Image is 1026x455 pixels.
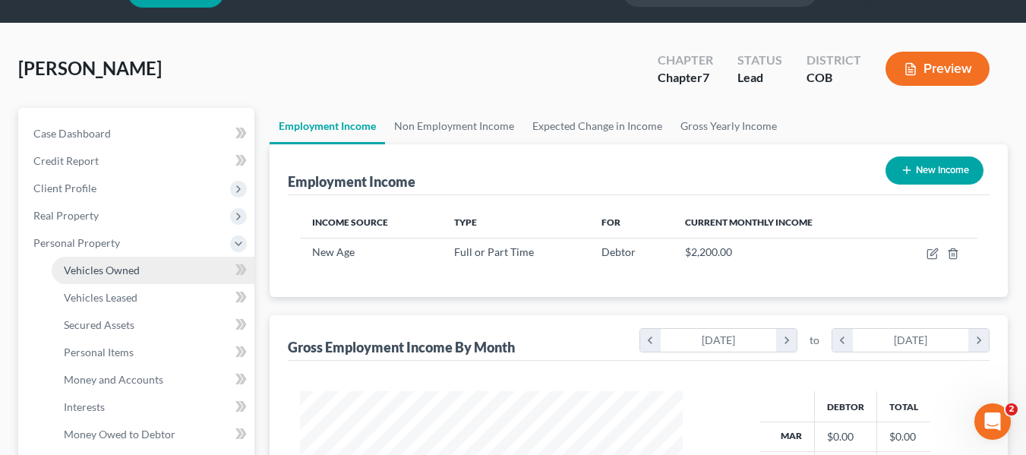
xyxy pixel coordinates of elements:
[33,182,96,194] span: Client Profile
[814,391,876,422] th: Debtor
[601,216,620,228] span: For
[810,333,819,348] span: to
[52,393,254,421] a: Interests
[312,245,355,258] span: New Age
[454,216,477,228] span: Type
[685,245,732,258] span: $2,200.00
[52,284,254,311] a: Vehicles Leased
[702,70,709,84] span: 7
[876,422,930,451] td: $0.00
[968,329,989,352] i: chevron_right
[64,264,140,276] span: Vehicles Owned
[33,154,99,167] span: Credit Report
[737,52,782,69] div: Status
[312,216,388,228] span: Income Source
[658,69,713,87] div: Chapter
[385,108,523,144] a: Non Employment Income
[18,57,162,79] span: [PERSON_NAME]
[288,338,515,356] div: Gross Employment Income By Month
[640,329,661,352] i: chevron_left
[64,318,134,331] span: Secured Assets
[21,147,254,175] a: Credit Report
[33,209,99,222] span: Real Property
[876,391,930,422] th: Total
[64,346,134,359] span: Personal Items
[64,373,163,386] span: Money and Accounts
[832,329,853,352] i: chevron_left
[454,245,534,258] span: Full or Part Time
[52,421,254,448] a: Money Owed to Debtor
[52,366,254,393] a: Money and Accounts
[52,257,254,284] a: Vehicles Owned
[33,236,120,249] span: Personal Property
[64,428,175,441] span: Money Owed to Debtor
[601,245,636,258] span: Debtor
[21,120,254,147] a: Case Dashboard
[658,52,713,69] div: Chapter
[827,429,864,444] div: $0.00
[52,339,254,366] a: Personal Items
[760,422,815,451] th: Mar
[1005,403,1018,416] span: 2
[64,400,105,413] span: Interests
[685,216,813,228] span: Current Monthly Income
[853,329,969,352] div: [DATE]
[776,329,797,352] i: chevron_right
[671,108,786,144] a: Gross Yearly Income
[807,69,861,87] div: COB
[33,127,111,140] span: Case Dashboard
[886,52,990,86] button: Preview
[52,311,254,339] a: Secured Assets
[270,108,385,144] a: Employment Income
[737,69,782,87] div: Lead
[807,52,861,69] div: District
[886,156,983,185] button: New Income
[661,329,777,352] div: [DATE]
[288,172,415,191] div: Employment Income
[523,108,671,144] a: Expected Change in Income
[64,291,137,304] span: Vehicles Leased
[974,403,1011,440] iframe: Intercom live chat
